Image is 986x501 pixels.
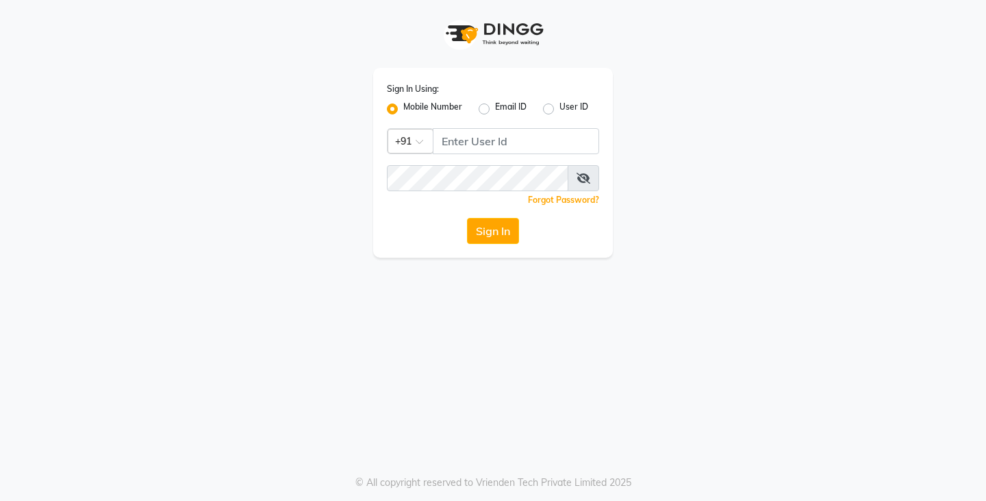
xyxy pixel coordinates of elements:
[387,165,568,191] input: Username
[433,128,599,154] input: Username
[438,14,548,54] img: logo1.svg
[495,101,527,117] label: Email ID
[528,195,599,205] a: Forgot Password?
[387,83,439,95] label: Sign In Using:
[559,101,588,117] label: User ID
[403,101,462,117] label: Mobile Number
[467,218,519,244] button: Sign In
